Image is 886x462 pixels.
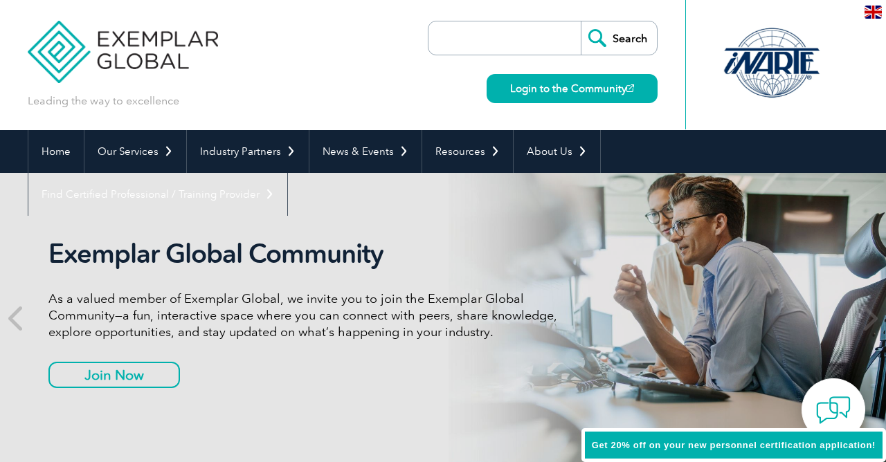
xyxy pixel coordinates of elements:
img: open_square.png [626,84,634,92]
a: Industry Partners [187,130,309,173]
a: Find Certified Professional / Training Provider [28,173,287,216]
input: Search [581,21,657,55]
a: Join Now [48,362,180,388]
a: Login to the Community [487,74,658,103]
img: en [865,6,882,19]
span: Get 20% off on your new personnel certification application! [592,440,876,450]
a: News & Events [309,130,422,173]
h2: Exemplar Global Community [48,238,568,270]
p: As a valued member of Exemplar Global, we invite you to join the Exemplar Global Community—a fun,... [48,290,568,340]
a: About Us [514,130,600,173]
a: Resources [422,130,513,173]
a: Our Services [84,130,186,173]
a: Home [28,130,84,173]
img: contact-chat.png [816,393,851,427]
p: Leading the way to excellence [28,93,179,109]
